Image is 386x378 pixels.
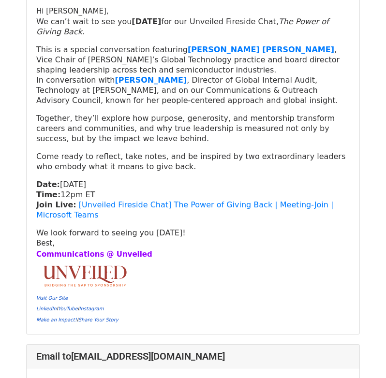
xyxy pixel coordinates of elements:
a: Make an Impact! [36,317,77,322]
h4: Email to [EMAIL_ADDRESS][DOMAIN_NAME] [36,350,350,362]
p: We can’t wait to see you for our Unveiled Fireside Chat, [36,16,350,37]
iframe: Chat Widget [338,332,386,378]
div: Best, [36,238,350,249]
p: Together, they’ll explore how purpose, generosity, and mentorship transform careers and communiti... [36,113,350,144]
font: Communications @ Unveiled [36,250,152,259]
a: [PERSON_NAME] [PERSON_NAME] [188,45,334,54]
font: I [36,317,119,322]
img: AIorK4zIR5cT_0sXnmxCJOPndZpJ-9pmNbvT0Dw1NtjPIDoPwbxu9UPv50UjWYXi7T85LJmwAvEEuwI [36,260,133,292]
a: Instagram [79,306,104,311]
p: [DATE] 12pm ET [36,179,350,220]
p: Come ready to reflect, take notes, and be inspired by two extraordinary leaders who embody what i... [36,151,350,172]
strong: Time: [36,190,60,199]
strong: Date: [36,180,60,189]
a: [Unveiled Fireside Chat] The Power of Giving Back | Meeting-Join | Microsoft Teams [36,200,333,219]
a: [PERSON_NAME] [115,75,187,85]
a: LinkedIn [36,306,57,311]
strong: [DATE] [132,17,161,26]
p: We look forward to seeing you [DATE]! [36,228,350,238]
p: This is a special conversation featuring , Vice Chair of [PERSON_NAME]’s Global Technology practi... [36,44,350,105]
a: YouTube [58,306,78,311]
div: Hi [PERSON_NAME], [36,6,350,17]
strong: Join Live: [36,200,76,209]
a: Share Your Story [78,317,119,322]
font: I I [36,306,104,311]
a: Visit Our Site [36,295,68,301]
em: The Power of Giving Back. [36,17,329,36]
